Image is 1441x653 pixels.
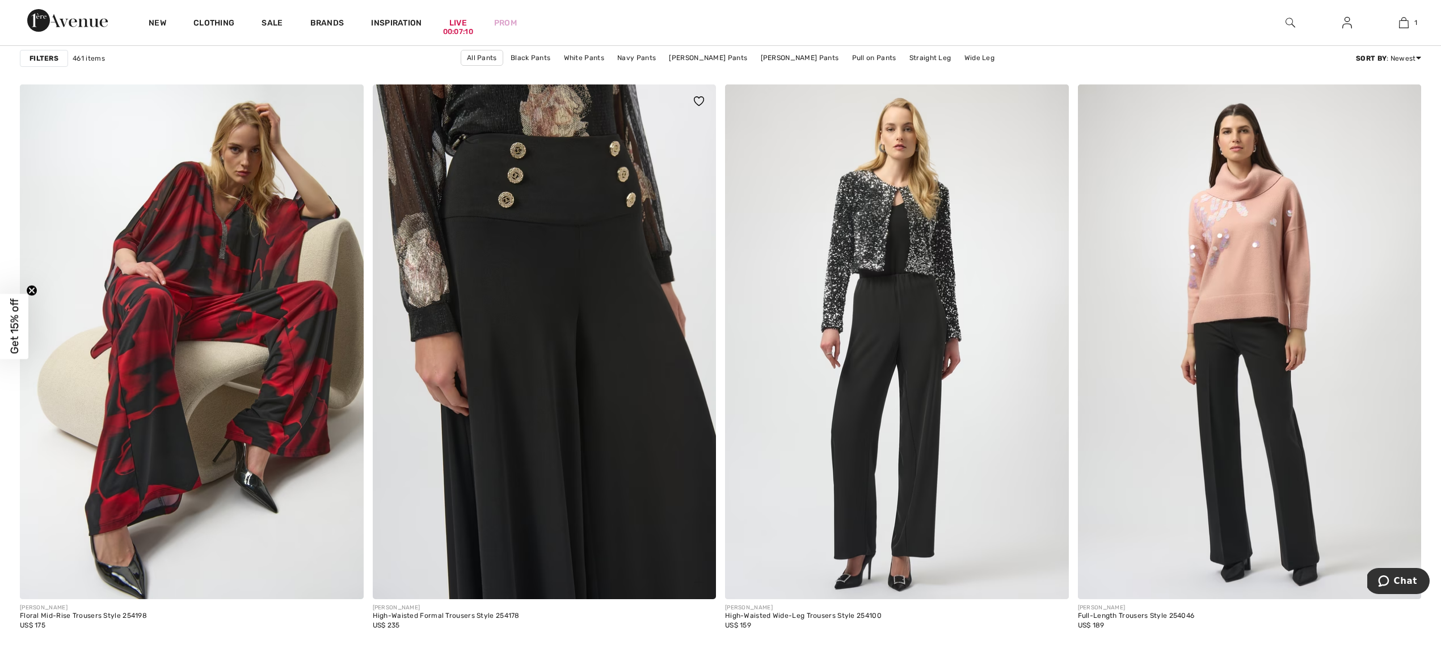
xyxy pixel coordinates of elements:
[30,53,58,63] strong: Filters
[26,285,37,296] button: Close teaser
[694,577,704,587] img: plus_v2.svg
[262,18,283,30] a: Sale
[371,18,422,30] span: Inspiration
[494,17,517,29] a: Prom
[373,84,717,599] a: High-Waisted Formal Trousers Style 254178. Black
[20,612,147,620] div: Floral Mid-Rise Trousers Style 254198
[725,604,882,612] div: [PERSON_NAME]
[1376,16,1431,29] a: 1
[1356,53,1421,63] div: : Newest
[846,50,902,65] a: Pull on Pants
[1078,621,1105,629] span: US$ 189
[449,17,467,29] a: Live00:07:10
[1356,54,1387,62] strong: Sort By
[725,84,1069,599] img: High-Waisted Wide-Leg Trousers Style 254100. Black
[505,50,556,65] a: Black Pants
[193,18,234,30] a: Clothing
[959,50,1000,65] a: Wide Leg
[1342,16,1352,29] img: My Info
[904,50,957,65] a: Straight Leg
[1367,568,1430,596] iframe: Opens a widget where you can chat to one of our agents
[1078,612,1195,620] div: Full-Length Trousers Style 254046
[149,18,166,30] a: New
[443,27,473,37] div: 00:07:10
[1078,604,1195,612] div: [PERSON_NAME]
[73,53,105,63] span: 461 items
[27,9,108,32] img: 1ère Avenue
[20,84,364,599] img: Floral Mid-Rise Trousers Style 254198. Black/red
[310,18,344,30] a: Brands
[725,612,882,620] div: High-Waisted Wide-Leg Trousers Style 254100
[373,612,520,620] div: High-Waisted Formal Trousers Style 254178
[612,50,661,65] a: Navy Pants
[725,621,751,629] span: US$ 159
[8,299,21,354] span: Get 15% off
[373,621,400,629] span: US$ 235
[373,604,520,612] div: [PERSON_NAME]
[558,50,610,65] a: White Pants
[461,50,503,66] a: All Pants
[1414,18,1417,28] span: 1
[1333,16,1361,30] a: Sign In
[1286,16,1295,29] img: search the website
[694,96,704,105] img: heart_black_full.svg
[755,50,845,65] a: [PERSON_NAME] Pants
[1078,84,1422,599] img: Full-Length Trousers Style 254046. Black
[1399,16,1409,29] img: My Bag
[20,621,45,629] span: US$ 175
[663,50,753,65] a: [PERSON_NAME] Pants
[20,604,147,612] div: [PERSON_NAME]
